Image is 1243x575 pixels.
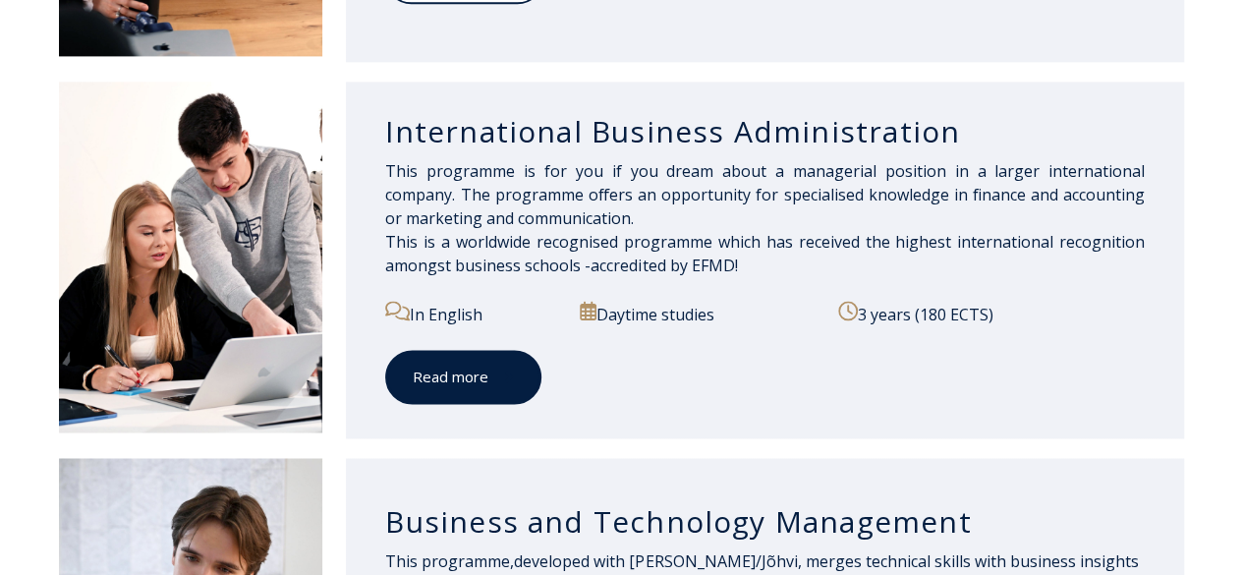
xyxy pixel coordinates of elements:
span: This programme is for you if you dream about a managerial position in a larger international comp... [385,160,1145,276]
img: International Business Administration [59,82,322,432]
p: 3 years (180 ECTS) [838,301,1145,326]
a: accredited by EFMD [591,255,734,276]
span: This programme, [385,549,514,571]
p: In English [385,301,563,326]
a: Read more [385,350,541,404]
h3: International Business Administration [385,113,1145,150]
p: Daytime studies [580,301,822,326]
h3: Business and Technology Management [385,502,1145,540]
